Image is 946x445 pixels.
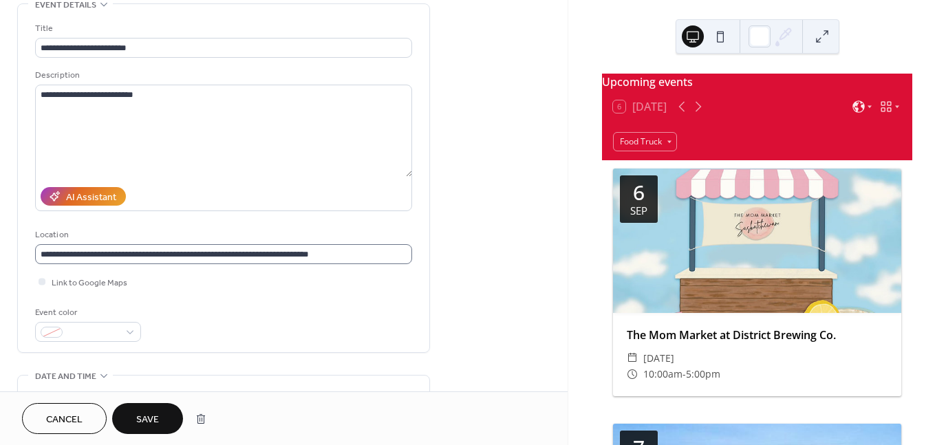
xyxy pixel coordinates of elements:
[643,366,682,382] span: 10:00am
[627,350,638,367] div: ​
[35,369,96,384] span: Date and time
[643,350,674,367] span: [DATE]
[35,68,409,83] div: Description
[613,327,901,343] div: The Mom Market at District Brewing Co.
[136,413,159,427] span: Save
[682,366,686,382] span: -
[22,403,107,434] button: Cancel
[46,413,83,427] span: Cancel
[112,403,183,434] button: Save
[627,366,638,382] div: ​
[602,74,912,90] div: Upcoming events
[41,187,126,206] button: AI Assistant
[630,206,647,216] div: Sep
[52,276,127,290] span: Link to Google Maps
[66,191,116,205] div: AI Assistant
[35,228,409,242] div: Location
[633,182,645,203] div: 6
[35,21,409,36] div: Title
[35,305,138,320] div: Event color
[686,366,720,382] span: 5:00pm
